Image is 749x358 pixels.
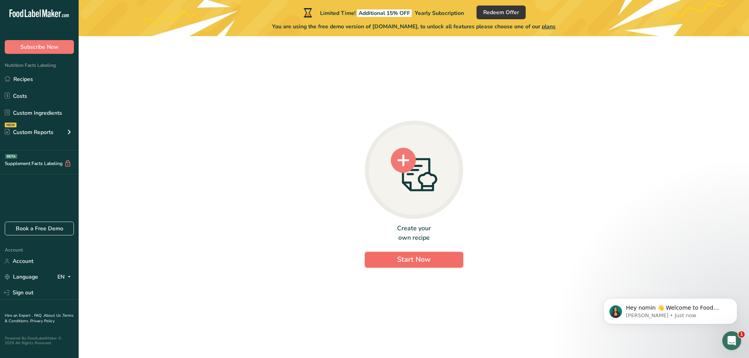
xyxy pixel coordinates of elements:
[5,154,17,159] div: BETA
[30,318,55,324] a: Privacy Policy
[5,336,74,345] div: Powered By FoodLabelMaker © 2025 All Rights Reserved
[365,224,463,242] div: Create your own recipe
[5,128,53,136] div: Custom Reports
[302,8,464,17] div: Limited Time!
[5,313,74,324] a: Terms & Conditions .
[5,123,17,127] div: NEW
[5,222,74,235] a: Book a Free Demo
[5,313,33,318] a: Hire an Expert .
[272,22,556,31] span: You are using the free demo version of [DOMAIN_NAME], to unlock all features please choose one of...
[397,255,431,264] span: Start Now
[738,331,745,338] span: 1
[415,9,464,17] span: Yearly Subscription
[44,313,63,318] a: About Us .
[365,252,463,268] button: Start Now
[20,43,59,51] span: Subscribe Now
[483,8,519,17] span: Redeem Offer
[5,270,38,284] a: Language
[542,23,556,30] span: plans
[34,313,44,318] a: FAQ .
[477,6,526,19] button: Redeem Offer
[722,331,741,350] iframe: Intercom live chat
[357,9,412,17] span: Additional 15% OFF
[592,282,749,337] iframe: Intercom notifications message
[57,272,74,282] div: EN
[5,40,74,54] button: Subscribe Now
